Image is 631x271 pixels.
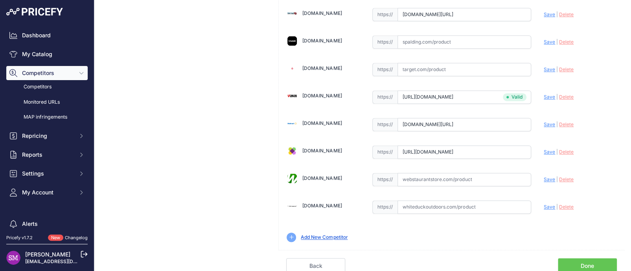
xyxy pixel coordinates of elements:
a: Changelog [65,235,88,240]
a: [DOMAIN_NAME] [302,93,342,99]
input: wayfair.com/product [397,145,531,159]
span: https:// [372,90,397,104]
span: https:// [372,35,397,49]
span: My Account [22,189,74,196]
span: | [556,94,558,100]
a: [DOMAIN_NAME] [302,175,342,181]
span: Delete [559,94,574,100]
span: Competitors [22,69,74,77]
span: | [556,66,558,72]
span: Repricing [22,132,74,140]
a: [DOMAIN_NAME] [302,120,342,126]
a: Competitors [6,80,88,94]
input: target.com/product [397,63,531,76]
a: MAP infringements [6,110,88,124]
span: Delete [559,176,574,182]
span: https:// [372,8,397,21]
a: [DOMAIN_NAME] [302,203,342,209]
span: Delete [559,66,574,72]
a: My Catalog [6,47,88,61]
nav: Sidebar [6,28,88,261]
span: https:// [372,173,397,186]
span: Delete [559,121,574,127]
span: Save [544,11,555,17]
button: Competitors [6,66,88,80]
span: | [556,121,558,127]
span: Delete [559,11,574,17]
button: Repricing [6,129,88,143]
span: | [556,11,558,17]
span: https:// [372,200,397,214]
a: [DOMAIN_NAME] [302,10,342,16]
span: Save [544,39,555,45]
img: Pricefy Logo [6,8,63,16]
input: whiteduckoutdoors.com/product [397,200,531,214]
span: | [556,204,558,210]
span: | [556,176,558,182]
span: New [48,234,63,241]
span: Delete [559,204,574,210]
span: Delete [559,39,574,45]
span: | [556,39,558,45]
span: Save [544,176,555,182]
button: Settings [6,167,88,181]
span: Save [544,204,555,210]
span: Save [544,121,555,127]
span: https:// [372,63,397,76]
button: Reports [6,148,88,162]
input: walmart.com/product [397,118,531,131]
span: Settings [22,170,74,178]
span: | [556,149,558,155]
a: Add New Competitor [301,234,348,240]
span: Save [544,66,555,72]
input: webstaurantstore.com/product [397,173,531,186]
span: Save [544,94,555,100]
a: [PERSON_NAME] [25,251,70,258]
span: Save [544,149,555,155]
a: [DOMAIN_NAME] [302,148,342,154]
input: tractorsupply.com/product [397,90,531,104]
a: [EMAIL_ADDRESS][DOMAIN_NAME] [25,258,107,264]
a: Alerts [6,217,88,231]
button: My Account [6,185,88,200]
a: [DOMAIN_NAME] [302,38,342,44]
a: [DOMAIN_NAME] [302,65,342,71]
span: Reports [22,151,74,159]
input: spalding.com/product [397,35,531,49]
div: Pricefy v1.7.2 [6,234,33,241]
a: Dashboard [6,28,88,42]
input: shedsforlessdirect.com/product [397,8,531,21]
span: https:// [372,118,397,131]
span: Delete [559,149,574,155]
span: https:// [372,145,397,159]
a: Monitored URLs [6,95,88,109]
